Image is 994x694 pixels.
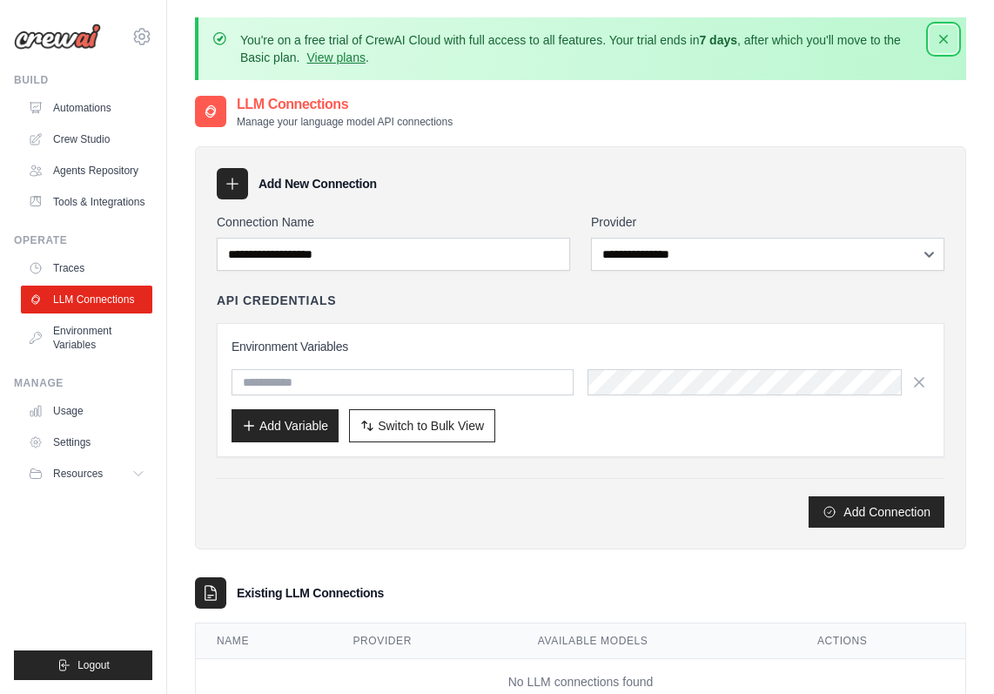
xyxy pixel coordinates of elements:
h4: API Credentials [217,292,336,309]
button: Add Variable [232,409,339,442]
button: Add Connection [809,496,944,528]
label: Provider [591,213,944,231]
th: Provider [332,623,516,659]
h2: LLM Connections [237,94,453,115]
p: You're on a free trial of CrewAI Cloud with full access to all features. Your trial ends in , aft... [240,31,924,66]
strong: 7 days [699,33,737,47]
a: View plans [306,51,365,64]
th: Available Models [517,623,796,659]
th: Actions [796,623,965,659]
p: Manage your language model API connections [237,115,453,129]
div: Manage [14,376,152,390]
a: Traces [21,254,152,282]
a: Tools & Integrations [21,188,152,216]
h3: Existing LLM Connections [237,584,384,602]
h3: Add New Connection [259,175,377,192]
span: Resources [53,467,103,481]
span: Logout [77,658,110,672]
a: Settings [21,428,152,456]
h3: Environment Variables [232,338,930,355]
div: Build [14,73,152,87]
button: Switch to Bulk View [349,409,495,442]
th: Name [196,623,332,659]
div: Operate [14,233,152,247]
button: Logout [14,650,152,680]
a: Agents Repository [21,157,152,185]
a: Environment Variables [21,317,152,359]
a: Usage [21,397,152,425]
a: LLM Connections [21,286,152,313]
button: Resources [21,460,152,488]
img: Logo [14,24,101,50]
a: Automations [21,94,152,122]
span: Switch to Bulk View [378,417,484,435]
label: Connection Name [217,213,570,231]
a: Crew Studio [21,125,152,153]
